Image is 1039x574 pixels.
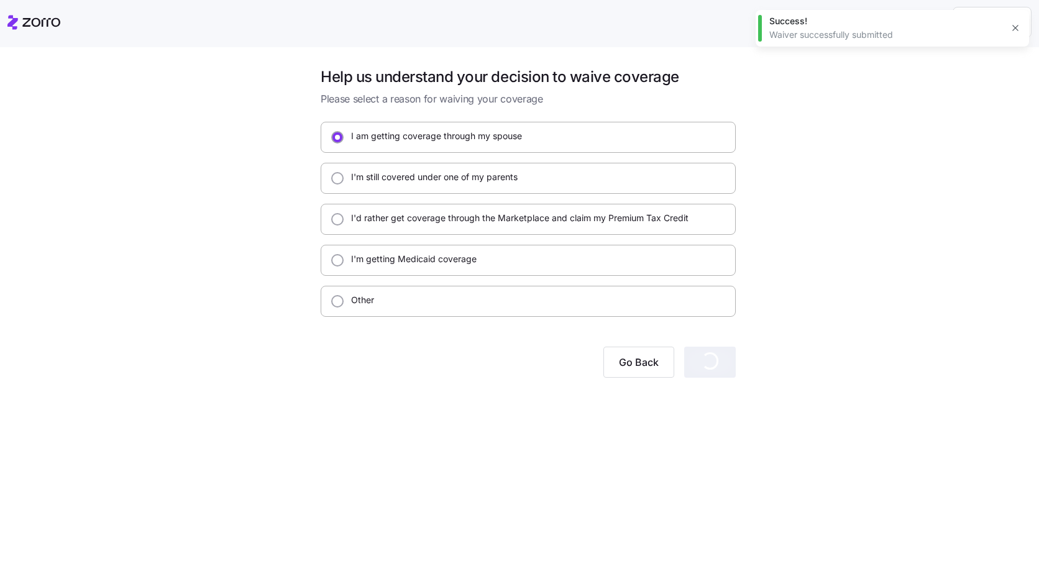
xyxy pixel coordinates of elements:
label: I'm still covered under one of my parents [344,171,518,183]
button: Go Back [603,347,674,378]
h1: Help us understand your decision to waive coverage [321,67,736,86]
span: Please select a reason for waiving your coverage [321,91,736,107]
span: Go Back [619,355,659,370]
div: Waiver successfully submitted [769,29,1002,41]
label: Other [344,294,374,306]
label: I'd rather get coverage through the Marketplace and claim my Premium Tax Credit [344,212,689,224]
label: I am getting coverage through my spouse [344,130,522,142]
div: Success! [769,15,1002,27]
label: I'm getting Medicaid coverage [344,253,477,265]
